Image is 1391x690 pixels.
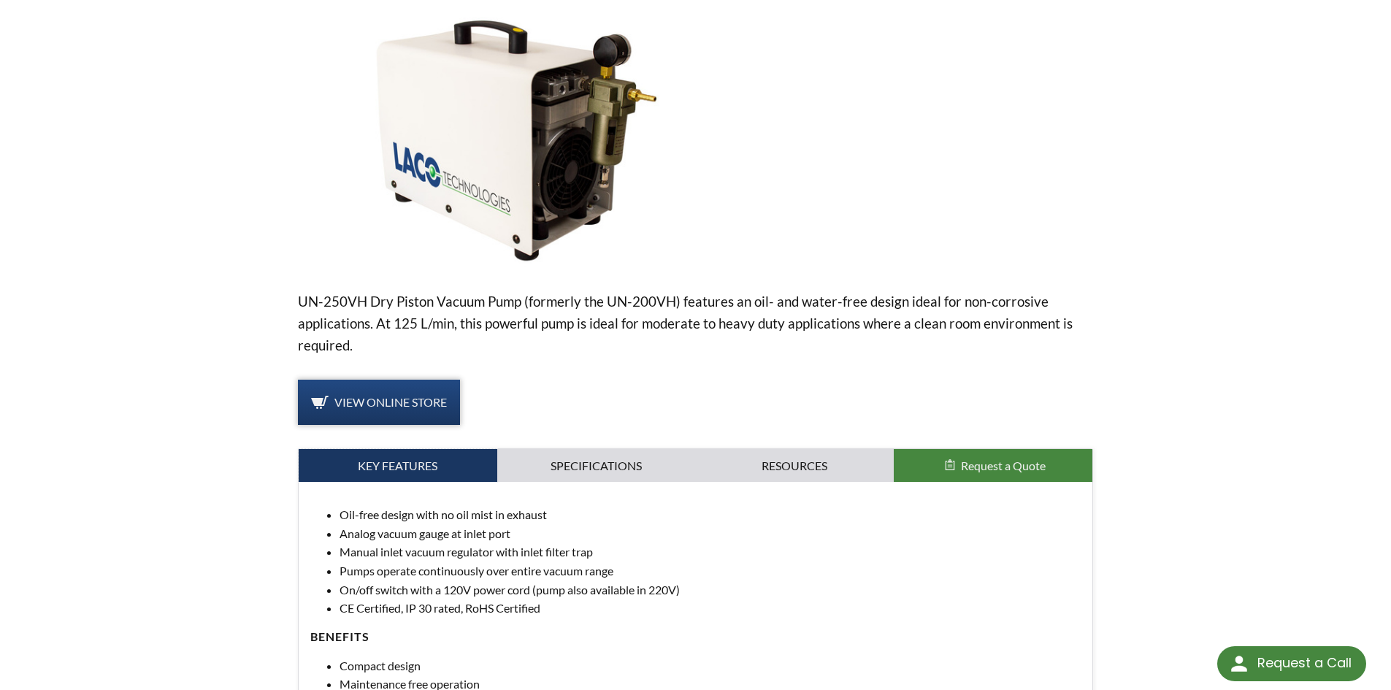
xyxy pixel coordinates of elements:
li: Compact design [340,656,1081,675]
a: View Online Store [298,380,460,425]
span: View Online Store [334,395,447,409]
div: Request a Call [1257,646,1352,680]
p: UN-250VH Dry Piston Vacuum Pump (formerly the UN-200VH) features an oil- and water-free design id... [298,291,1094,356]
li: On/off switch with a 120V power cord (pump also available in 220V) [340,580,1081,599]
span: Request a Quote [961,459,1046,472]
a: Resources [696,449,894,483]
li: Manual inlet vacuum regulator with inlet filter trap [340,543,1081,561]
li: Oil-free design with no oil mist in exhaust [340,505,1081,524]
li: CE Certified, IP 30 rated, RoHS Certified [340,599,1081,618]
img: UN-250VH Dry Piston Vacuum Pump image [298,6,764,267]
li: Pumps operate continuously over entire vacuum range [340,561,1081,580]
button: Request a Quote [894,449,1092,483]
li: Analog vacuum gauge at inlet port [340,524,1081,543]
h4: BENEFITS [310,629,1081,645]
img: round button [1227,652,1251,675]
a: Specifications [497,449,696,483]
a: Key Features [299,449,497,483]
div: Request a Call [1217,646,1366,681]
